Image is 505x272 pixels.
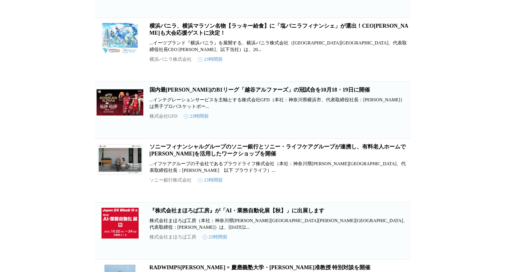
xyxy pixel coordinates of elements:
time: 23時間前 [198,56,223,63]
p: 株式会社まほろば工房（本社：神奈川県[PERSON_NAME][GEOGRAPHIC_DATA][PERSON_NAME][GEOGRAPHIC_DATA]、代表取締役：[PERSON_NAME... [150,217,409,231]
p: ...イフケアグループの子会社であるプラウドライフ株式会社（本社：神奈川県[PERSON_NAME][GEOGRAPHIC_DATA]、代表取締役社長：[PERSON_NAME] 以下 プラウド... [150,161,409,174]
img: 『株式会社まほろば工房』が「AI・業務自動化展【秋】」に出展します [97,207,143,238]
p: 横浜バニラ株式会社 [150,56,192,63]
img: 国内最高峰のB1リーグ「越谷アルファーズ」の冠試合を10月18・19日に開催 [97,87,143,118]
img: 横浜バニラ、横浜マラソン名物【ラッキー給食】に「塩バニラフィナンシェ」が選出！CEO髙橋優斗も大会応援ゲストに決定！ [97,23,143,54]
p: ソニー銀行株式会社 [150,177,192,184]
time: 23時間前 [184,113,209,120]
a: 横浜バニラ、横浜マラソン名物【ラッキー給食】に「塩バニラフィナンシェ」が選出！CEO[PERSON_NAME]も大会応援ゲストに決定！ [150,23,408,36]
a: RADWIMPS[PERSON_NAME] × 慶應義塾大学・[PERSON_NAME]准教授 特別対談を開催 [150,265,371,270]
a: ソニーフィナンシャルグループのソニー銀行とソニー・ライフケアグループが連携し、有料老人ホームで[PERSON_NAME]を活用したワークショップを開催 [150,144,406,157]
p: ...イーツブランド『横浜バニラ』を展開する、横浜バニラ株式会社（[GEOGRAPHIC_DATA][GEOGRAPHIC_DATA]、代表取締役社長CEO [PERSON_NAME]、以下当社... [150,40,409,53]
time: 23時間前 [198,177,223,184]
a: 『株式会社まほろば工房』が「AI・業務自動化展【秋】」に出展します [150,208,325,214]
time: 23時間前 [202,234,227,240]
img: ソニーフィナンシャルグループのソニー銀行とソニー・ライフケアグループが連携し、有料老人ホームで祝花を活用したワークショップを開催 [97,143,143,175]
p: 株式会社まほろば工房 [150,234,196,240]
a: 国内最[PERSON_NAME]のB1リーグ「越谷アルファーズ」の冠試合を10月18・19日に開催 [150,87,370,93]
p: 株式会社GFD [150,113,178,120]
p: ...インテグレーションサービスを主軸とする株式会社GFD（本社：神奈川県横浜市、代表取締役社長：[PERSON_NAME]）は男子プロバスケットボー... [150,97,409,110]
